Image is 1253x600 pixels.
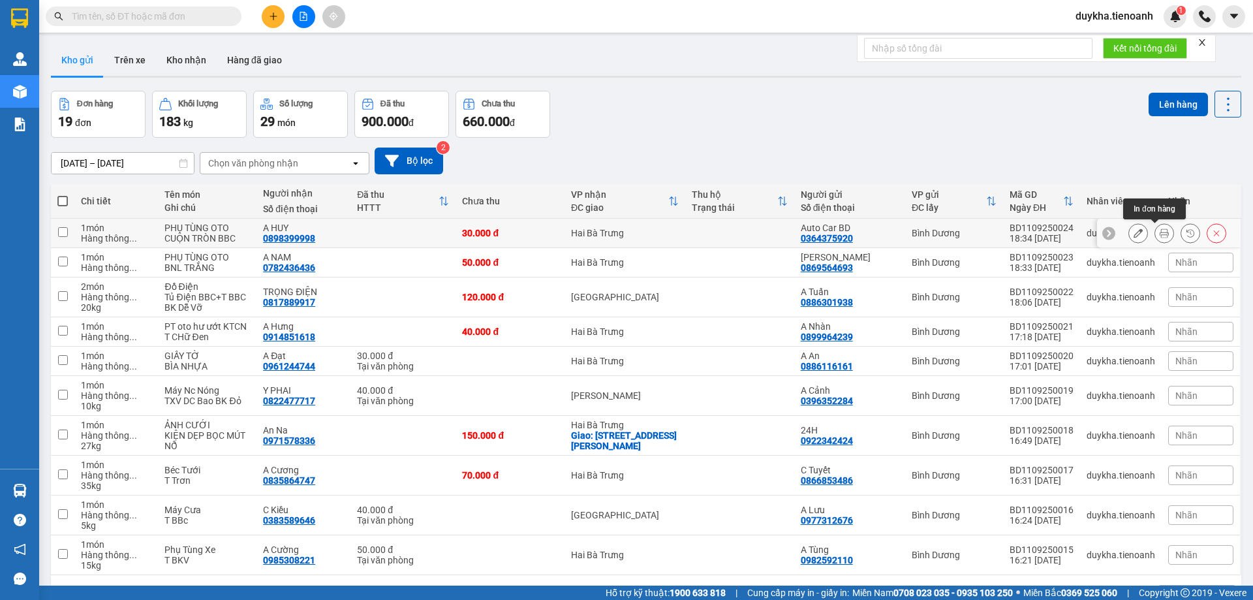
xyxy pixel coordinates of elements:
div: 1 món [81,420,151,430]
span: ... [129,262,137,273]
div: 16:24 [DATE] [1010,515,1074,526]
div: 0982592110 [801,555,853,565]
span: file-add [299,12,308,21]
div: Béc Tưới [164,465,250,475]
div: Số lượng [279,99,313,108]
div: Hàng thông thường [81,550,151,560]
div: Tên món [164,189,250,200]
div: 40.000 đ [357,505,449,515]
div: duykha.tienoanh [1087,292,1155,302]
span: ... [129,550,137,560]
div: 40.000 đ [357,385,449,396]
span: ... [129,470,137,481]
span: Nhãn [1175,326,1198,337]
div: Bình Dương [912,510,997,520]
div: A Hưng [263,321,344,332]
div: Hàng thông thường [81,233,151,244]
div: duykha.tienoanh [1087,470,1155,481]
th: Toggle SortBy [350,184,456,219]
img: warehouse-icon [13,52,27,66]
div: BD1109250021 [1010,321,1074,332]
img: icon-new-feature [1169,10,1181,22]
span: duykha.tienoanh - In: [72,61,161,84]
div: T CHữ Đen [164,332,250,342]
div: 0971578336 [263,435,315,446]
div: In đơn hàng [1123,198,1186,219]
svg: open [350,158,361,168]
span: Nhãn [1175,257,1198,268]
button: Đơn hàng19đơn [51,91,146,138]
div: Hàng thông thường [81,510,151,520]
div: A An [801,351,899,361]
div: Y PHAI [263,385,344,396]
div: [PERSON_NAME] [571,390,679,401]
div: A Lưu [801,505,899,515]
div: 1 món [81,539,151,550]
div: duykha.tienoanh [1087,430,1155,441]
div: A HUY [263,223,344,233]
div: CUỘN TRÒN BBC [164,233,250,244]
div: 24H [801,425,899,435]
div: 0383589646 [263,515,315,526]
div: T BBc [164,515,250,526]
span: ... [129,233,137,244]
th: Toggle SortBy [685,184,794,219]
span: Nhãn [1175,356,1198,366]
div: BD1109250016 [1010,505,1074,515]
div: Hai Bà Trưng [571,326,679,337]
img: warehouse-icon [13,85,27,99]
div: BD1109250023 [1010,252,1074,262]
img: phone-icon [1199,10,1211,22]
div: Đã thu [380,99,405,108]
div: Thu hộ [692,189,777,200]
div: duykha.tienoanh [1087,228,1155,238]
div: T BKV [164,555,250,565]
div: Hai Bà Trưng [571,420,679,430]
div: Bình Dương [912,292,997,302]
div: duykha.tienoanh [1087,257,1155,268]
strong: 1900 633 818 [670,588,726,598]
div: VP gửi [912,189,986,200]
span: ... [129,430,137,441]
div: BD1109250020 [1010,351,1074,361]
div: 10 kg [81,401,151,411]
div: BD1109250015 [1010,545,1074,555]
div: 50.000 đ [462,257,558,268]
div: 30.000 đ [357,351,449,361]
div: 1 món [81,351,151,361]
span: Nhãn [1175,510,1198,520]
div: 1 món [81,252,151,262]
strong: Nhận: [26,91,165,163]
span: search [54,12,63,21]
div: Hàng thông thường [81,332,151,342]
div: Bình Dương [912,356,997,366]
span: duykha.tienoanh [1065,8,1164,24]
div: A Tùng [801,545,899,555]
div: Số điện thoại [263,204,344,214]
div: Hàng thông thường [81,470,151,481]
div: duykha.tienoanh [1087,356,1155,366]
div: ĐC lấy [912,202,986,213]
span: ⚪️ [1016,590,1020,595]
div: 20 kg [81,302,151,313]
span: 1 [1179,6,1183,15]
div: duykha.tienoanh [1087,390,1155,401]
button: Kết nối tổng đài [1103,38,1187,59]
sup: 2 [437,141,450,154]
div: 40.000 đ [462,326,558,337]
input: Nhập số tổng đài [864,38,1092,59]
div: Chưa thu [482,99,515,108]
div: 0817889917 [263,297,315,308]
button: Kho gửi [51,44,104,76]
div: 50.000 đ [357,545,449,555]
div: 1 món [81,460,151,470]
div: 70.000 đ [462,470,558,481]
div: Tủ Điện BBC+T BBC BK Dễ Vỡ [164,292,250,313]
div: Tại văn phòng [357,555,449,565]
div: 17:00 [DATE] [1010,396,1074,406]
div: [GEOGRAPHIC_DATA] [571,510,679,520]
div: 0899964239 [801,332,853,342]
span: Miền Bắc [1023,586,1117,600]
span: BD1109250024 - [72,49,161,84]
span: ... [129,510,137,520]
